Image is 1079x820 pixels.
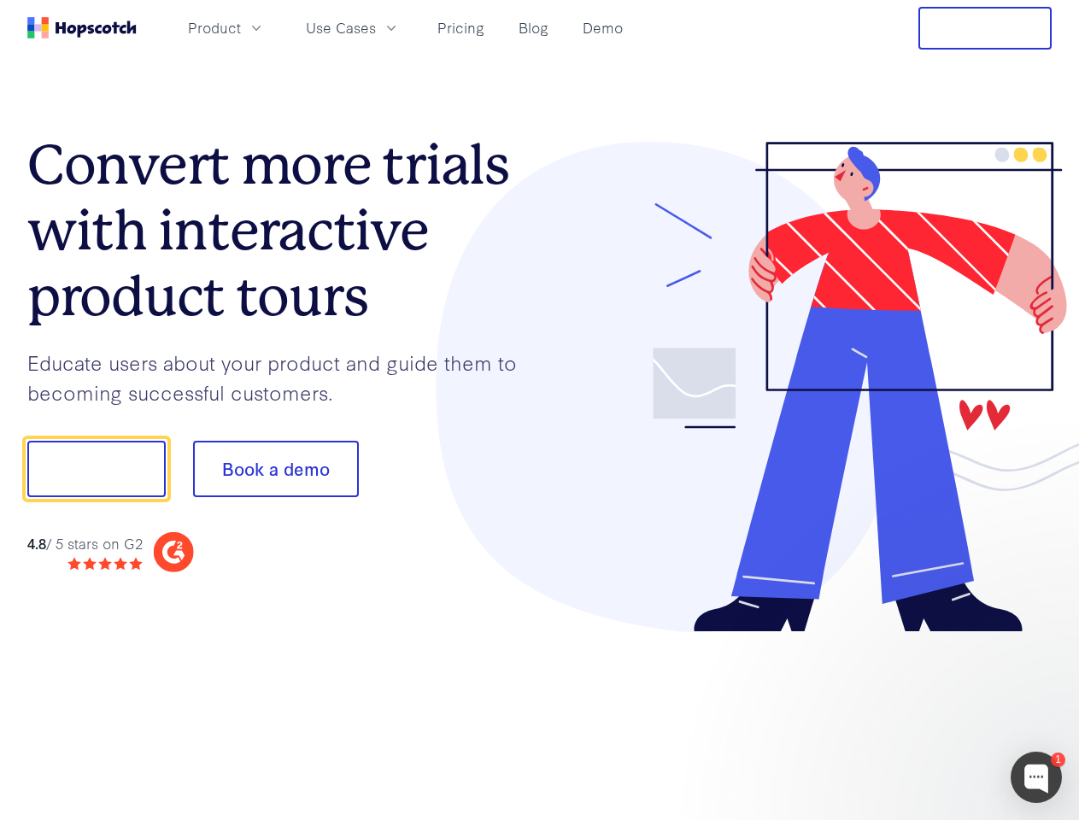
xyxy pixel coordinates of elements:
a: Pricing [431,14,491,42]
button: Product [178,14,275,42]
strong: 4.8 [27,533,46,553]
h1: Convert more trials with interactive product tours [27,132,540,329]
span: Use Cases [306,17,376,38]
p: Educate users about your product and guide them to becoming successful customers. [27,348,540,407]
a: Demo [576,14,630,42]
div: 1 [1051,753,1065,767]
button: Free Trial [918,7,1052,50]
span: Product [188,17,241,38]
button: Book a demo [193,441,359,497]
button: Use Cases [296,14,410,42]
a: Home [27,17,137,38]
div: / 5 stars on G2 [27,533,143,554]
a: Blog [512,14,555,42]
button: Show me! [27,441,166,497]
